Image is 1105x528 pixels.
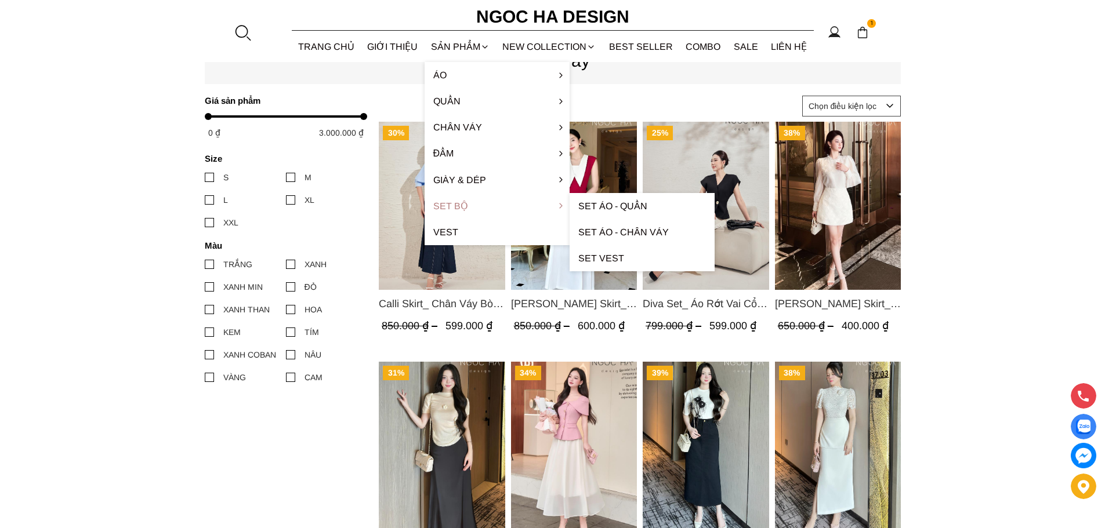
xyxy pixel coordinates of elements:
[305,326,319,338] div: TÍM
[223,326,241,338] div: KEM
[379,122,505,290] a: Product image - Calli Skirt_ Chân Váy Bò Đuôi Cá May Chỉ Nổi CV137
[774,122,901,290] img: Lisa Skirt_ Chân Váy A Ren Hoa CV125
[208,128,220,137] span: 0 ₫
[205,96,360,105] h4: Giá sản phẩm
[774,296,901,312] a: Link to Lisa Skirt_ Chân Váy A Ren Hoa CV125
[305,194,314,206] div: XL
[305,348,321,361] div: NÂU
[361,31,425,62] a: GIỚI THIỆU
[425,114,570,140] a: Chân váy
[223,258,252,271] div: TRẮNG
[223,303,270,316] div: XANH THAN
[510,122,637,290] img: Sara Skirt_ Chân Váy Xếp Ly Màu Trắng CV135
[223,371,246,384] div: VÀNG
[425,219,570,245] a: Vest
[709,320,756,332] span: 599.000 ₫
[867,19,876,28] span: 1
[570,219,715,245] a: Set Áo - Chân váy
[466,3,640,31] a: Ngoc Ha Design
[305,258,327,271] div: XANH
[379,296,505,312] span: Calli Skirt_ Chân Váy Bò Đuôi Cá May Chỉ Nổi CV137
[496,31,603,62] a: NEW COLLECTION
[425,193,570,219] a: Set Bộ
[603,31,680,62] a: BEST SELLER
[643,122,769,290] a: Product image - Diva Set_ Áo Rớt Vai Cổ V, Chân Váy Lụa Đuôi Cá A1078+CV134
[646,320,704,332] span: 799.000 ₫
[510,296,637,312] span: [PERSON_NAME] Skirt_ Chân Váy Xếp Ly Màu Trắng CV135
[305,371,323,384] div: CAM
[1071,414,1096,439] a: Display image
[379,122,505,290] img: Calli Skirt_ Chân Váy Bò Đuôi Cá May Chỉ Nổi CV137
[643,296,769,312] a: Link to Diva Set_ Áo Rớt Vai Cổ V, Chân Váy Lụa Đuôi Cá A1078+CV134
[305,171,311,184] div: M
[425,62,570,88] a: Áo
[774,296,901,312] span: [PERSON_NAME] Skirt_ Chân Váy A Ren Hoa CV125
[643,122,769,290] img: Diva Set_ Áo Rớt Vai Cổ V, Chân Váy Lụa Đuôi Cá A1078+CV134
[305,303,322,316] div: HOA
[1071,443,1096,468] a: messenger
[382,320,440,332] span: 850.000 ₫
[425,88,570,114] a: Quần
[445,320,492,332] span: 599.000 ₫
[425,140,570,166] a: Đầm
[425,31,497,62] div: SẢN PHẨM
[223,216,238,229] div: XXL
[205,241,360,250] h4: Màu
[223,348,276,361] div: XANH COBAN
[510,122,637,290] a: Product image - Sara Skirt_ Chân Váy Xếp Ly Màu Trắng CV135
[774,122,901,290] a: Product image - Lisa Skirt_ Chân Váy A Ren Hoa CV125
[577,320,624,332] span: 600.000 ₫
[305,281,317,293] div: ĐỎ
[570,193,715,219] a: Set Áo - Quần
[223,281,263,293] div: XANH MIN
[513,320,572,332] span: 850.000 ₫
[679,31,727,62] a: Combo
[643,296,769,312] span: Diva Set_ Áo Rớt Vai Cổ V, Chân Váy Lụa Đuôi Cá A1078+CV134
[1076,420,1090,434] img: Display image
[727,31,765,62] a: SALE
[379,296,505,312] a: Link to Calli Skirt_ Chân Váy Bò Đuôi Cá May Chỉ Nổi CV137
[319,128,364,137] span: 3.000.000 ₫
[570,245,715,271] a: Set Vest
[223,171,229,184] div: S
[841,320,888,332] span: 400.000 ₫
[777,320,836,332] span: 650.000 ₫
[856,26,869,39] img: img-CART-ICON-ksit0nf1
[425,167,570,193] a: Giày & Dép
[223,194,228,206] div: L
[765,31,814,62] a: LIÊN HỆ
[205,154,360,163] h4: Size
[292,31,361,62] a: TRANG CHỦ
[510,296,637,312] a: Link to Sara Skirt_ Chân Váy Xếp Ly Màu Trắng CV135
